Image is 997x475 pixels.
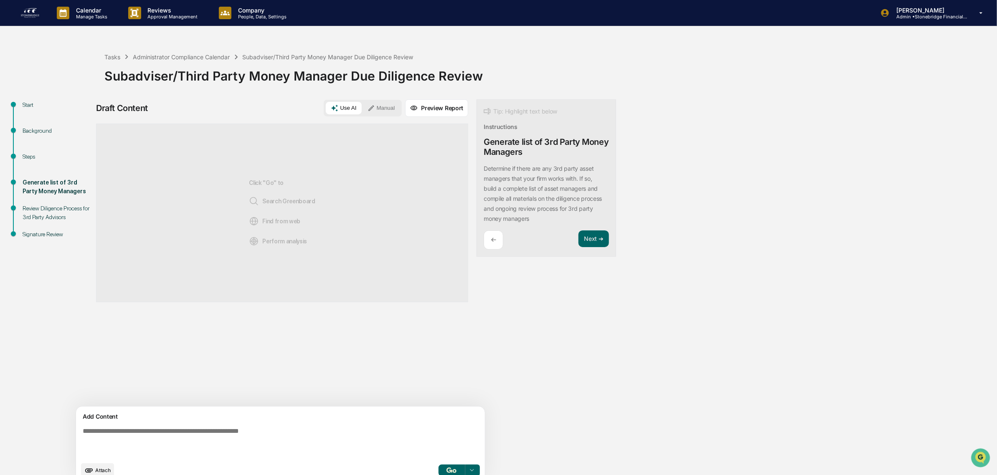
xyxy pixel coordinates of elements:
button: Start new chat [142,66,152,76]
button: Manual [363,102,400,114]
a: Powered byPylon [59,141,101,148]
div: Steps [23,152,91,161]
div: Subadviser/Third Party Money Manager Due Diligence Review [104,62,993,83]
div: Tip: Highlight text below [484,106,557,116]
div: Administrator Compliance Calendar [133,53,230,61]
p: Calendar [69,7,112,14]
img: Search [249,196,259,206]
div: Generate list of 3rd Party Money Managers [23,178,91,196]
div: Background [23,126,91,135]
span: Pylon [83,141,101,148]
span: Find from web [249,216,300,226]
div: 🖐️ [8,106,15,113]
a: 🔎Data Lookup [5,118,56,133]
div: 🔎 [8,122,15,129]
p: Admin • Stonebridge Financial Group [890,14,967,20]
img: Web [249,216,259,226]
span: Data Lookup [17,121,53,129]
span: Attach [95,467,111,473]
div: Instructions [484,123,518,130]
img: Go [446,467,457,473]
p: [PERSON_NAME] [890,7,967,14]
p: How can we help? [8,18,152,31]
p: People, Data, Settings [231,14,291,20]
div: Add Content [81,412,480,422]
div: Start new chat [28,64,137,72]
img: 1746055101610-c473b297-6a78-478c-a979-82029cc54cd1 [8,64,23,79]
button: Use AI [326,102,361,114]
p: Reviews [141,7,202,14]
a: 🗄️Attestations [57,102,107,117]
div: Review Diligence Process for 3rd Party Advisors [23,204,91,222]
iframe: Open customer support [970,447,993,470]
div: Draft Content [96,103,148,113]
p: ← [491,236,496,244]
img: logo [20,6,40,20]
span: Preclearance [17,105,54,114]
button: Preview Report [405,99,468,117]
span: Perform analysis [249,236,307,246]
p: Company [231,7,291,14]
button: Next ➔ [578,230,609,248]
div: Signature Review [23,230,91,239]
p: Determine if there are any 3rd party asset managers that your firm works with. If so, build a com... [484,165,602,222]
div: 🗄️ [61,106,67,113]
img: Analysis [249,236,259,246]
p: Manage Tasks [69,14,112,20]
span: Attestations [69,105,104,114]
div: We're available if you need us! [28,72,106,79]
div: Subadviser/Third Party Money Manager Due Diligence Review [243,53,414,61]
p: Approval Management [141,14,202,20]
span: Search Greenboard [249,196,315,206]
div: Click "Go" to [249,137,315,288]
a: 🖐️Preclearance [5,102,57,117]
div: Tasks [104,53,120,61]
div: Start [23,101,91,109]
div: Generate list of 3rd Party Money Managers [484,137,609,157]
